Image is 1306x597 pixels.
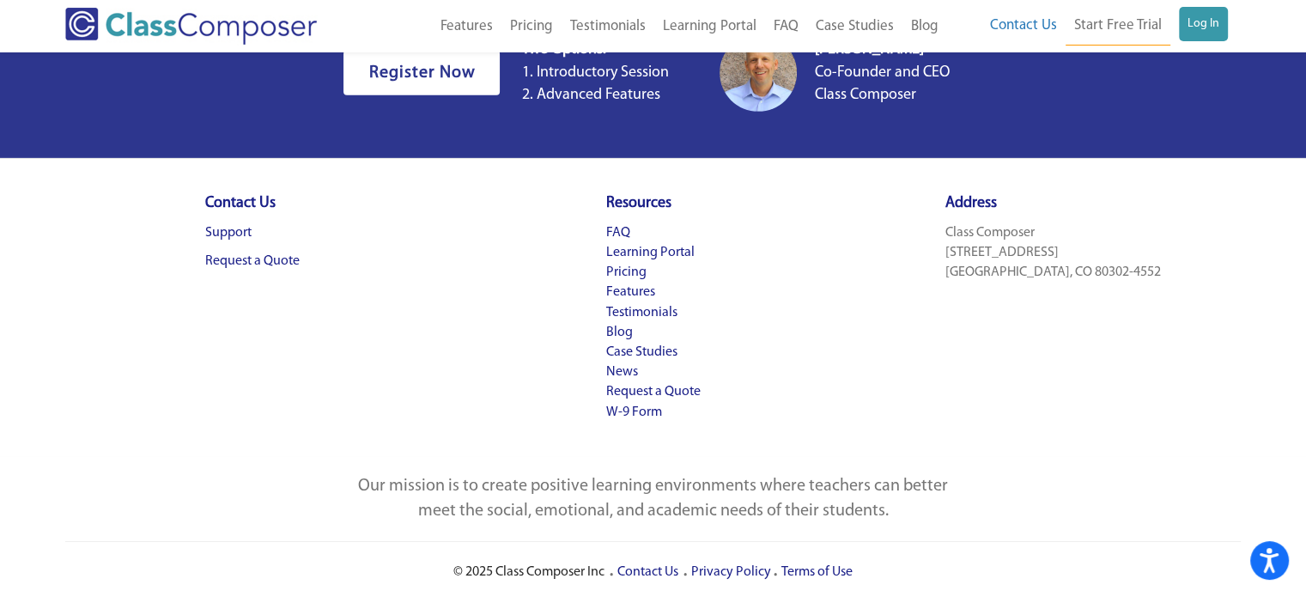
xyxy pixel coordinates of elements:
[605,265,646,279] a: Pricing
[605,345,677,359] a: Case Studies
[814,65,949,81] span: Co-Founder and CEO
[654,8,765,46] a: Learning Portal
[605,405,661,419] a: W-9 Form
[902,8,947,46] a: Blog
[691,565,771,579] a: Privacy Policy
[432,8,501,46] a: Features
[981,7,1066,45] a: Contact Us
[605,365,637,379] a: News
[945,193,1161,215] h4: Address
[605,285,654,299] a: Features
[343,51,500,95] a: Register Now
[774,563,777,580] span: .
[1066,7,1170,46] a: Start Free Trial
[205,254,300,268] a: Request a Quote
[521,39,668,106] p: 1. Introductory Session 2. Advanced Features
[65,8,317,45] img: Class Composer
[205,226,252,240] a: Support
[610,563,613,580] span: .
[605,246,694,259] a: Learning Portal
[501,8,562,46] a: Pricing
[205,193,300,215] h4: Contact Us
[605,326,632,339] a: Blog
[352,474,953,524] p: Our mission is to create positive learning environments where teachers can better meet the social...
[605,193,700,215] h4: Resources
[781,565,853,579] a: Terms of Use
[617,565,678,579] a: Contact Us
[605,226,629,240] a: FAQ
[807,8,902,46] a: Case Studies
[605,385,700,399] a: Request a Quote
[765,8,807,46] a: FAQ
[945,223,1161,283] p: Class Composer [STREET_ADDRESS] [GEOGRAPHIC_DATA], CO 80302-4552
[562,8,654,46] a: Testimonials
[372,8,946,46] nav: Header Menu
[814,88,915,103] span: Class Composer
[453,565,604,579] span: © 2025 Class Composer Inc
[368,64,475,82] span: Register Now
[683,563,687,580] span: .
[1179,7,1228,41] a: Log In
[947,7,1228,46] nav: Header Menu
[605,306,677,320] a: Testimonials
[720,34,797,112] img: screen shot 2018 10 08 at 11.06.05 am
